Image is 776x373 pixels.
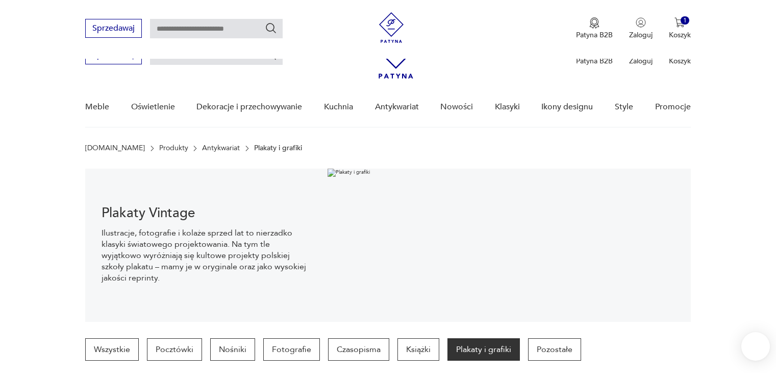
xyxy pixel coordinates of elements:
[102,207,311,219] h1: Plakaty Vintage
[576,17,613,40] button: Patyna B2B
[655,87,691,127] a: Promocje
[85,26,142,33] a: Sprzedawaj
[528,338,581,361] a: Pozostałe
[629,17,653,40] button: Zaloguj
[674,17,685,28] img: Ikona koszyka
[85,19,142,38] button: Sprzedawaj
[741,332,770,361] iframe: Smartsupp widget button
[159,144,188,152] a: Produkty
[440,87,473,127] a: Nowości
[102,227,311,284] p: Ilustracje, fotografie i kolaże sprzed lat to nierzadko klasyki światowego projektowania. Na tym ...
[629,56,653,66] p: Zaloguj
[447,338,520,361] a: Plakaty i grafiki
[397,338,439,361] a: Książki
[254,144,302,152] p: Plakaty i grafiki
[669,30,691,40] p: Koszyk
[681,16,689,25] div: 1
[324,87,353,127] a: Kuchnia
[669,17,691,40] button: 1Koszyk
[147,338,202,361] a: Pocztówki
[576,30,613,40] p: Patyna B2B
[541,87,593,127] a: Ikony designu
[196,87,302,127] a: Dekoracje i przechowywanie
[85,144,145,152] a: [DOMAIN_NAME]
[615,87,633,127] a: Style
[576,17,613,40] a: Ikona medaluPatyna B2B
[265,22,277,34] button: Szukaj
[131,87,175,127] a: Oświetlenie
[210,338,255,361] a: Nośniki
[85,52,142,59] a: Sprzedawaj
[669,56,691,66] p: Koszyk
[495,87,520,127] a: Klasyki
[376,12,407,43] img: Patyna - sklep z meblami i dekoracjami vintage
[629,30,653,40] p: Zaloguj
[375,87,419,127] a: Antykwariat
[263,338,320,361] a: Fotografie
[328,338,389,361] a: Czasopisma
[589,17,599,29] img: Ikona medalu
[636,17,646,28] img: Ikonka użytkownika
[85,338,139,361] a: Wszystkie
[85,87,109,127] a: Meble
[576,56,613,66] p: Patyna B2B
[328,169,691,322] img: Plakaty i grafiki
[202,144,240,152] a: Antykwariat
